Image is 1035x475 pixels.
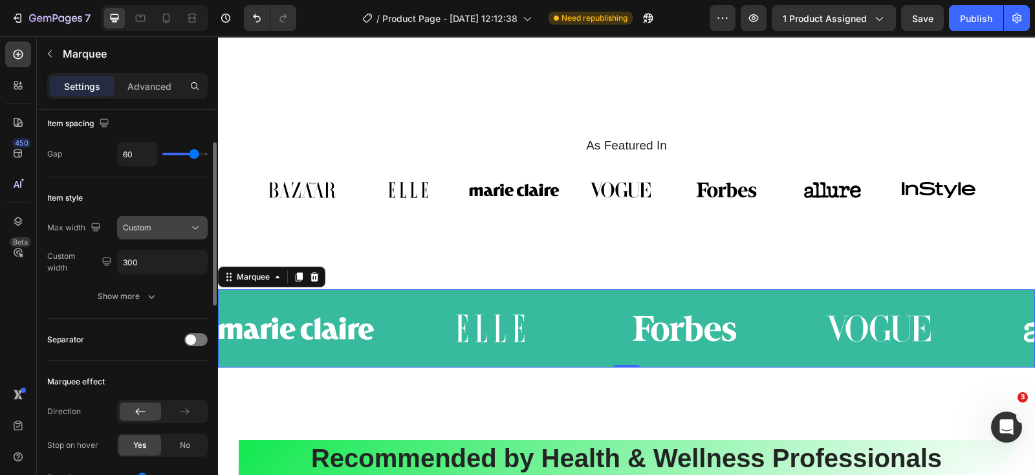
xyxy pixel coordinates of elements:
[5,5,96,31] button: 7
[583,267,738,317] img: gempages_574935243723637872-9d6e30fa-773c-4e47-81d1-64089a40a48b.svg
[389,263,544,321] img: gempages_574935243723637872-215eb115-2cf0-4f0e-8400-20247c63e0ed.svg
[118,250,207,274] input: Auto
[98,290,158,303] div: Show more
[64,80,100,93] p: Settings
[960,12,992,25] div: Publish
[47,439,98,451] div: Stop on hover
[901,5,944,31] button: Save
[783,12,867,25] span: 1 product assigned
[912,13,933,24] span: Save
[47,334,84,346] div: Separator
[118,142,157,166] input: Auto
[1018,392,1028,403] span: 3
[463,137,554,170] img: gempages_432750572815254551-86492abc-13d3-4402-980f-6b51aa8820c4.svg
[1,263,156,321] img: gempages_574935243723637872-53e8df39-f3b0-49b0-847a-152ecda7b07c.svg
[47,285,208,308] button: Show more
[47,406,81,417] div: Direction
[85,10,91,26] p: 7
[47,192,83,204] div: Item style
[12,138,31,148] div: 450
[772,5,896,31] button: 1 product assigned
[47,115,112,133] div: Item spacing
[949,5,1003,31] button: Publish
[16,235,54,247] div: Marquee
[123,223,151,232] span: Custom
[569,137,660,170] img: gempages_432750572815254551-8dbdcb64-3191-4b5c-b235-91d16069bee5.svg
[777,267,932,317] img: gempages_574935243723637872-e96b9b05-754e-4b5e-a27b-996176153f39.svg
[63,46,202,61] p: Marquee
[10,237,31,247] div: Beta
[133,439,146,451] span: Yes
[561,12,627,24] span: Need republishing
[376,12,380,25] span: /
[357,137,448,170] img: gempages_432750572815254551-450f2634-a245-4be0-b322-741cd7897b06.svg
[47,148,62,160] div: Gap
[47,250,114,274] div: Custom width
[117,216,208,239] button: Custom
[675,137,766,170] img: gempages_432750572815254551-416eed79-3eab-43e6-8740-9fd944a1d508.svg
[382,12,517,25] span: Product Page - [DATE] 12:12:38
[47,376,105,388] div: Marquee effect
[127,80,171,93] p: Advanced
[195,263,350,321] img: gempages_574935243723637872-1028d7a2-4b38-48ed-a244-e50b0020a26f.svg
[251,137,342,170] img: gempages_432750572815254551-a62c7382-44b5-4b8a-b2af-4bef057d11ea.svg
[218,36,1035,475] iframe: Design area
[180,439,190,451] span: No
[21,404,797,440] h2: Recommended by Health & Wellness Professionals
[47,219,103,237] div: Max width
[244,5,296,31] div: Undo/Redo
[991,412,1022,443] iframe: Intercom live chat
